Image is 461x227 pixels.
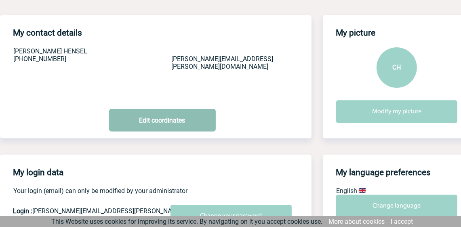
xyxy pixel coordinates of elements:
[63,47,87,55] span: HENSEL
[171,55,273,70] span: [PERSON_NAME][EMAIL_ADDRESS][PERSON_NAME][DOMAIN_NAME]
[109,109,216,132] a: Edit coordinates
[13,47,62,55] span: [PERSON_NAME]
[336,28,375,38] h4: My picture
[13,28,82,38] h4: My contact details
[393,64,401,71] span: CH
[359,188,366,193] img: en
[13,207,32,215] span: Login :
[13,215,167,223] p: Manager
[13,215,34,223] span: Profile :
[13,187,312,195] p: Your login (email) can only be modified by your administrator
[13,168,63,177] h4: My login data
[328,218,385,225] a: More about cookies
[13,207,167,215] p: [PERSON_NAME][EMAIL_ADDRESS][PERSON_NAME][DOMAIN_NAME]
[336,100,457,123] input: Modify my picture
[391,218,413,225] a: I accept
[336,168,431,177] h4: My language preferences
[336,187,357,195] span: English
[336,195,457,217] input: Change language
[51,218,322,225] span: This Website uses cookies for improving its service. By navigating on it you accept cookies use.
[13,55,66,63] span: [PHONE_NUMBER]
